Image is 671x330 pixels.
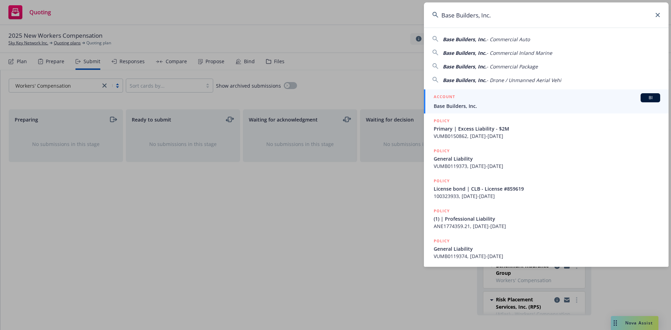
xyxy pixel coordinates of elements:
span: General Liability [434,155,660,162]
h5: POLICY [434,207,450,214]
a: POLICYGeneral LiabilityVUMB0119374, [DATE]-[DATE] [424,234,669,264]
span: BI [643,95,657,101]
span: - Drone / Unmanned Aerial Vehi [486,77,561,83]
span: Base Builders, Inc. [443,50,486,56]
a: POLICYLicense bond | CLB - License #859619100323933, [DATE]-[DATE] [424,174,669,204]
span: ANE1774359.21, [DATE]-[DATE] [434,222,660,230]
h5: POLICY [434,177,450,184]
span: Base Builders, Inc. [434,102,660,110]
h5: POLICY [434,117,450,124]
span: Base Builders, Inc. [443,77,486,83]
span: VUMB0119374, [DATE]-[DATE] [434,252,660,260]
span: - Commercial Inland Marine [486,50,552,56]
span: License bond | CLB - License #859619 [434,185,660,192]
a: POLICY(1) | Professional LiabilityANE1774359.21, [DATE]-[DATE] [424,204,669,234]
span: - Commercial Auto [486,36,530,43]
span: Base Builders, Inc. [443,36,486,43]
span: - Commercial Package [486,63,538,70]
h5: POLICY [434,147,450,154]
a: ACCOUNTBIBase Builders, Inc. [424,89,669,113]
a: POLICYGeneral LiabilityVUMB0119373, [DATE]-[DATE] [424,144,669,174]
span: Base Builders, Inc. [443,63,486,70]
span: VUMB0119373, [DATE]-[DATE] [434,162,660,170]
a: POLICYPrimary | Excess Liability - $2MVUMB0150862, [DATE]-[DATE] [424,113,669,144]
span: (1) | Professional Liability [434,215,660,222]
h5: POLICY [434,237,450,244]
h5: ACCOUNT [434,93,455,102]
input: Search... [424,2,669,28]
span: General Liability [434,245,660,252]
span: Primary | Excess Liability - $2M [434,125,660,132]
span: 100323933, [DATE]-[DATE] [434,192,660,200]
span: VUMB0150862, [DATE]-[DATE] [434,132,660,140]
